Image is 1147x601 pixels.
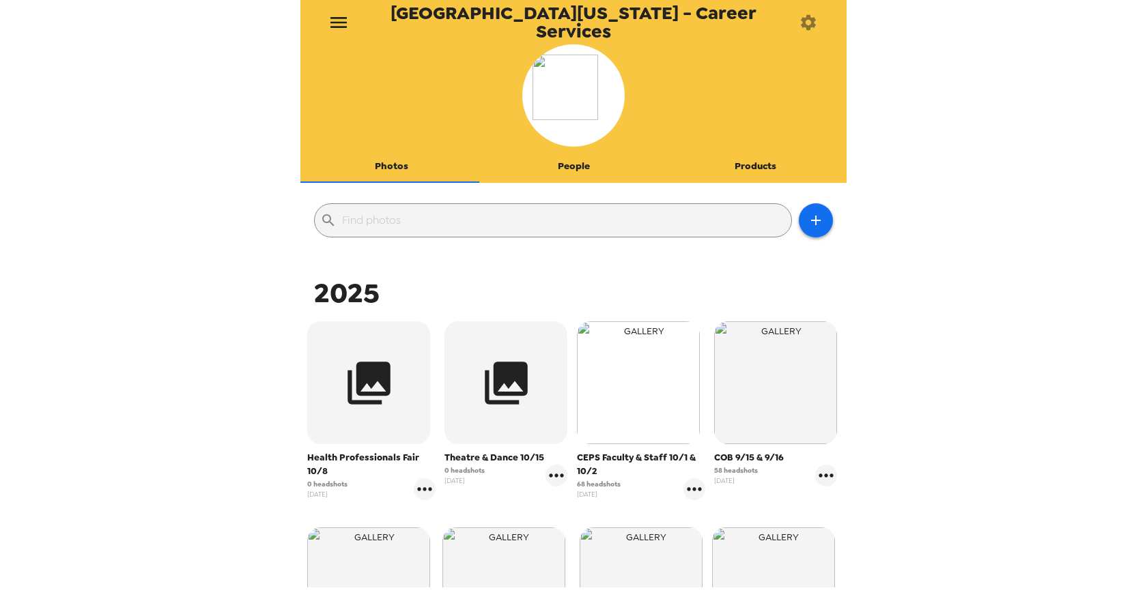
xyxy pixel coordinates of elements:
span: 0 headshots [444,465,485,475]
img: gallery [714,321,837,444]
button: gallery menu [546,465,567,486]
span: [DATE] [307,489,348,499]
button: Products [664,150,847,183]
span: [DATE] [444,475,485,486]
span: COB 9/15 & 9/16 [714,451,837,465]
button: Photos [300,150,483,183]
span: [DATE] [714,475,758,486]
span: 2025 [314,275,380,311]
button: People [483,150,665,183]
span: [DATE] [577,489,621,499]
button: gallery menu [414,478,436,500]
img: gallery [577,321,700,444]
img: org logo [533,55,614,136]
span: Health Professionals Fair 10/8 [307,451,436,478]
span: [GEOGRAPHIC_DATA][US_STATE] - Career Services [360,4,786,40]
span: 0 headshots [307,479,348,489]
span: CEPS Faculty & Staff 10/1 & 10/2 [577,451,705,478]
input: Find photos [342,209,786,231]
span: 68 headshots [577,479,621,489]
button: gallery menu [815,465,837,486]
button: gallery menu [683,478,705,500]
span: 58 headshots [714,465,758,475]
span: Theatre & Dance 10/15 [444,451,567,465]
